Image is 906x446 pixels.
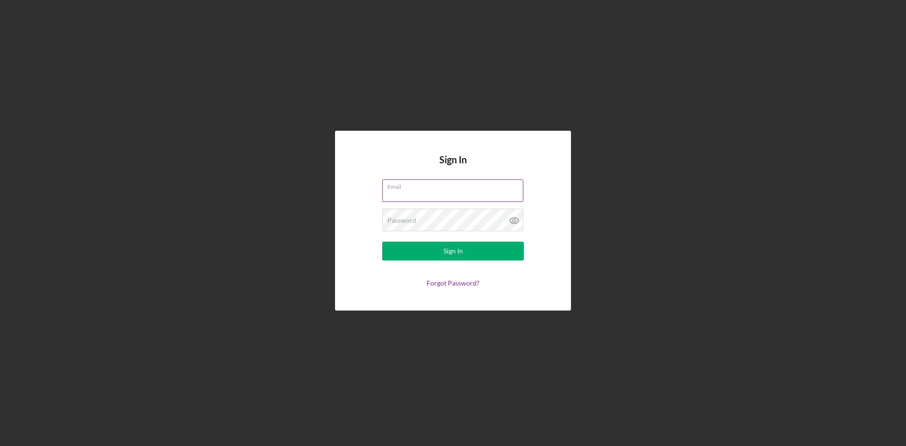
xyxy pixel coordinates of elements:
label: Password [387,217,416,224]
a: Forgot Password? [427,279,479,287]
button: Sign In [382,242,524,261]
label: Email [387,180,523,190]
div: Sign In [444,242,463,261]
h4: Sign In [439,154,467,179]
